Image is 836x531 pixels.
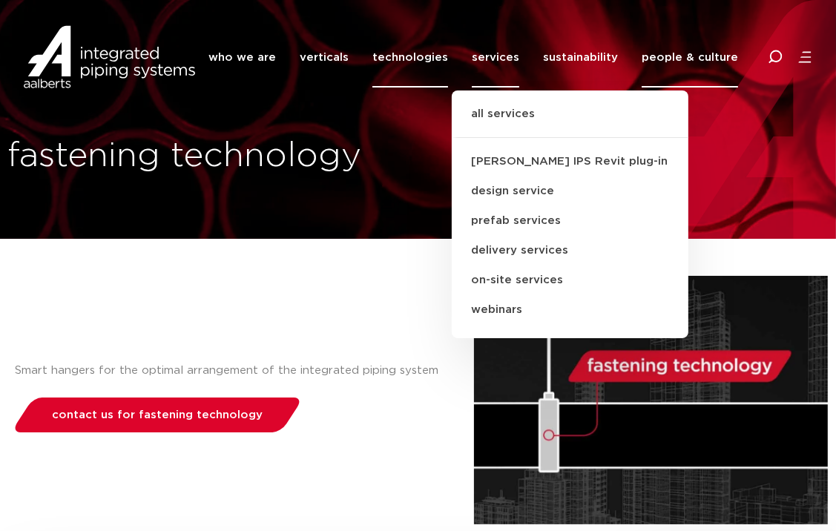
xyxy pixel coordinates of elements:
a: verticals [300,27,349,88]
a: design service [452,177,688,206]
div: Smart hangers for the optimal arrangement of the integrated piping system [15,359,467,383]
a: contact us for fastening technology [11,398,304,432]
ul: services [452,90,688,338]
a: prefab services [452,206,688,236]
a: webinars [452,295,688,325]
a: who we are [208,27,276,88]
a: sustainability [543,27,618,88]
a: [PERSON_NAME] IPS Revit plug-in [452,147,688,177]
a: people & culture [642,27,738,88]
a: services [472,27,519,88]
a: delivery services [452,236,688,265]
nav: Menu [208,27,738,88]
span: contact us for fastening technology [52,409,263,420]
h1: fastening technology [7,133,491,180]
a: all services [452,105,688,138]
a: technologies [372,27,448,88]
a: on-site services [452,265,688,295]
